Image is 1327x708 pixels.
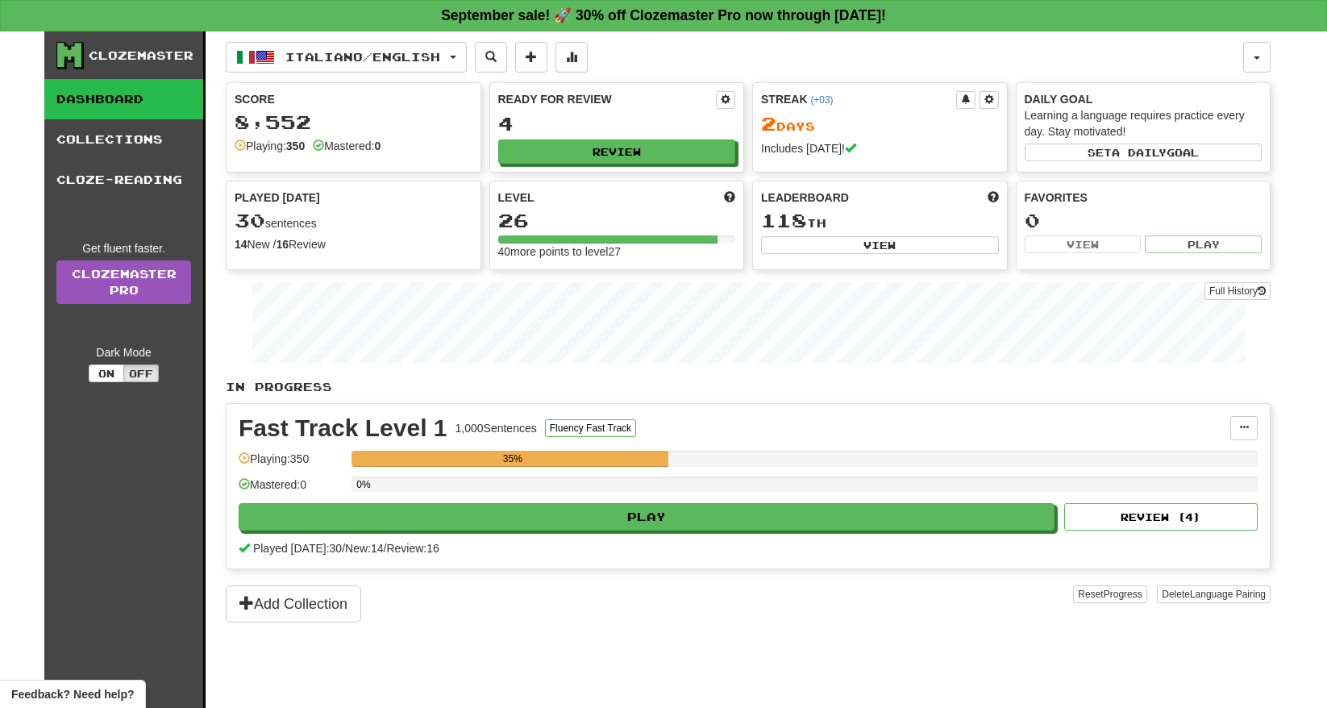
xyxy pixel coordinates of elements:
[545,419,636,437] button: Fluency Fast Track
[810,94,833,106] a: (+03)
[345,542,383,555] span: New: 14
[56,240,191,256] div: Get fluent faster.
[724,189,735,206] span: Score more points to level up
[1025,235,1142,253] button: View
[89,48,193,64] div: Clozemaster
[498,91,717,107] div: Ready for Review
[1073,585,1146,603] button: ResetProgress
[235,138,305,154] div: Playing:
[342,542,345,555] span: /
[239,451,343,477] div: Playing: 350
[44,119,203,160] a: Collections
[1112,147,1167,158] span: a daily
[286,140,305,152] strong: 350
[555,42,588,73] button: More stats
[475,42,507,73] button: Search sentences
[988,189,999,206] span: This week in points, UTC
[56,344,191,360] div: Dark Mode
[44,79,203,119] a: Dashboard
[1025,210,1263,231] div: 0
[235,238,248,251] strong: 14
[285,50,440,64] span: Italiano / English
[1064,503,1258,531] button: Review (4)
[761,209,807,231] span: 118
[313,138,381,154] div: Mastered:
[498,189,535,206] span: Level
[1025,107,1263,140] div: Learning a language requires practice every day. Stay motivated!
[1204,282,1271,300] button: Full History
[235,236,472,252] div: New / Review
[1145,235,1262,253] button: Play
[276,238,289,251] strong: 16
[374,140,381,152] strong: 0
[239,416,447,440] div: Fast Track Level 1
[44,160,203,200] a: Cloze-Reading
[123,364,159,382] button: Off
[1190,589,1266,600] span: Language Pairing
[515,42,547,73] button: Add sentence to collection
[386,542,439,555] span: Review: 16
[761,112,776,135] span: 2
[498,114,736,134] div: 4
[761,114,999,135] div: Day s
[1157,585,1271,603] button: DeleteLanguage Pairing
[235,210,472,231] div: sentences
[253,542,342,555] span: Played [DATE]: 30
[56,260,191,304] a: ClozemasterPro
[226,585,361,623] button: Add Collection
[761,91,956,107] div: Streak
[761,189,849,206] span: Leaderboard
[356,451,668,467] div: 35%
[235,91,472,107] div: Score
[456,420,537,436] div: 1,000 Sentences
[1104,589,1142,600] span: Progress
[11,686,134,702] span: Open feedback widget
[1025,144,1263,161] button: Seta dailygoal
[761,210,999,231] div: th
[239,477,343,503] div: Mastered: 0
[1025,189,1263,206] div: Favorites
[226,42,467,73] button: Italiano/English
[761,140,999,156] div: Includes [DATE]!
[498,244,736,260] div: 40 more points to level 27
[239,503,1055,531] button: Play
[226,379,1271,395] p: In Progress
[235,209,265,231] span: 30
[384,542,387,555] span: /
[235,112,472,132] div: 8,552
[89,364,124,382] button: On
[1025,91,1263,107] div: Daily Goal
[235,189,320,206] span: Played [DATE]
[498,140,736,164] button: Review
[761,236,999,254] button: View
[498,210,736,231] div: 26
[441,7,886,23] strong: September sale! 🚀 30% off Clozemaster Pro now through [DATE]!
